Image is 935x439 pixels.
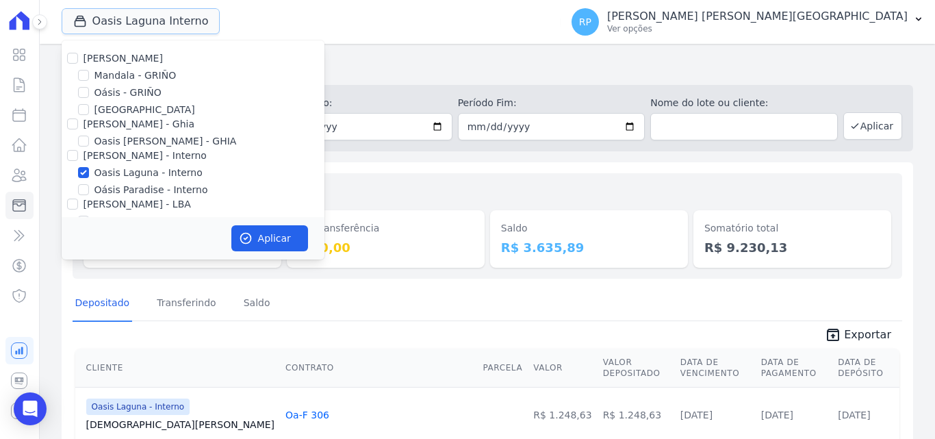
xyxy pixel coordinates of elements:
[607,10,908,23] p: [PERSON_NAME] [PERSON_NAME][GEOGRAPHIC_DATA]
[298,221,474,236] dt: Em transferência
[94,103,195,117] label: [GEOGRAPHIC_DATA]
[825,327,841,343] i: unarchive
[761,410,793,421] a: [DATE]
[94,86,162,100] label: Oásis - GRIÑO
[62,8,220,34] button: Oasis Laguna Interno
[285,410,329,421] a: Oa-F 306
[832,349,899,388] th: Data de Depósito
[561,3,935,41] button: RP [PERSON_NAME] [PERSON_NAME][GEOGRAPHIC_DATA] Ver opções
[838,410,870,421] a: [DATE]
[756,349,833,388] th: Data de Pagamento
[814,327,902,346] a: unarchive Exportar
[94,183,208,197] label: Oásis Paradise - Interno
[84,118,194,129] label: [PERSON_NAME] - Ghia
[650,96,838,110] label: Nome do lote ou cliente:
[528,349,597,388] th: Valor
[675,349,756,388] th: Data de Vencimento
[94,214,187,229] label: Oasis Laguna - LBA
[501,238,677,257] dd: R$ 3.635,89
[154,286,219,322] a: Transferindo
[84,53,163,64] label: [PERSON_NAME]
[704,221,880,236] dt: Somatório total
[241,286,273,322] a: Saldo
[704,238,880,257] dd: R$ 9.230,13
[62,55,913,79] h2: Minha Carteira
[598,349,675,388] th: Valor Depositado
[94,68,177,83] label: Mandala - GRIÑO
[86,399,190,415] span: Oasis Laguna - Interno
[84,150,207,161] label: [PERSON_NAME] - Interno
[86,418,274,431] a: [DEMOGRAPHIC_DATA][PERSON_NAME]
[84,199,191,210] label: [PERSON_NAME] - LBA
[94,134,237,149] label: Oasis [PERSON_NAME] - GHIA
[843,112,902,140] button: Aplicar
[14,392,47,425] div: Open Intercom Messenger
[75,349,280,388] th: Cliente
[680,410,713,421] a: [DATE]
[231,225,308,251] button: Aplicar
[94,166,203,180] label: Oasis Laguna - Interno
[73,286,133,322] a: Depositado
[844,327,891,343] span: Exportar
[501,221,677,236] dt: Saldo
[477,349,528,388] th: Parcela
[579,17,591,27] span: RP
[265,96,452,110] label: Período Inicío:
[607,23,908,34] p: Ver opções
[280,349,477,388] th: Contrato
[458,96,645,110] label: Período Fim:
[298,238,474,257] dd: R$ 0,00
